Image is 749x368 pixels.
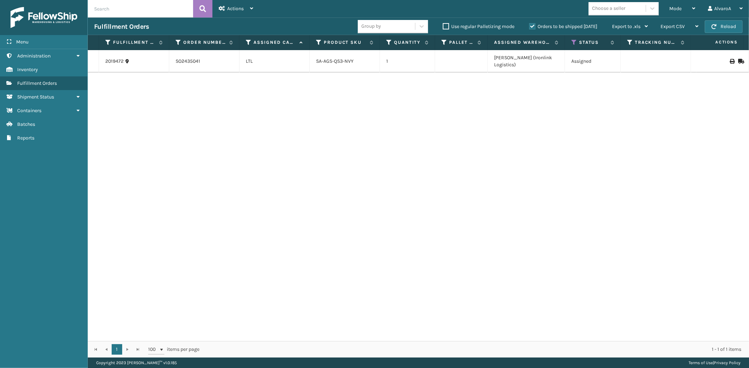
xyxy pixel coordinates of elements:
label: Use regular Palletizing mode [443,23,514,29]
td: 1 [380,50,435,73]
label: Assigned Warehouse [494,39,551,46]
p: Copyright 2023 [PERSON_NAME]™ v 1.0.185 [96,357,177,368]
label: Assigned Carrier Service [254,39,296,46]
td: Assigned [565,50,621,73]
td: SO2435041 [169,50,239,73]
span: Fulfillment Orders [17,80,57,86]
label: Orders to be shipped [DATE] [529,23,597,29]
span: Containers [17,108,41,114]
div: Choose a seller [592,5,625,12]
span: Actions [227,6,244,12]
div: 1 - 1 of 1 items [209,346,741,353]
img: logo [11,7,77,28]
a: 1 [112,344,122,355]
a: Privacy Policy [714,360,741,365]
span: Shipment Status [17,94,54,100]
td: LTL [239,50,310,73]
span: Inventory [17,67,38,73]
span: Actions [693,36,742,48]
td: [PERSON_NAME] (Ironlink Logistics) [488,50,565,73]
span: Export CSV [661,23,685,29]
label: Pallet Name [449,39,474,46]
label: Fulfillment Order Id [113,39,156,46]
span: Export to .xls [612,23,640,29]
div: Group by [361,23,381,30]
a: SA-AGS-QS3-NVY [316,58,354,64]
label: Order Number [183,39,226,46]
span: 100 [148,346,159,353]
label: Quantity [394,39,421,46]
i: Print BOL [730,59,734,64]
span: Reports [17,135,34,141]
a: 2019472 [105,58,124,65]
span: Administration [17,53,51,59]
span: Mode [669,6,682,12]
label: Tracking Number [635,39,677,46]
span: Menu [16,39,28,45]
label: Status [579,39,607,46]
a: Terms of Use [689,360,713,365]
h3: Fulfillment Orders [94,22,149,31]
div: | [689,357,741,368]
i: Mark as Shipped [738,59,742,64]
label: Product SKU [324,39,366,46]
button: Reload [705,20,743,33]
span: items per page [148,344,199,355]
span: Batches [17,121,35,127]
